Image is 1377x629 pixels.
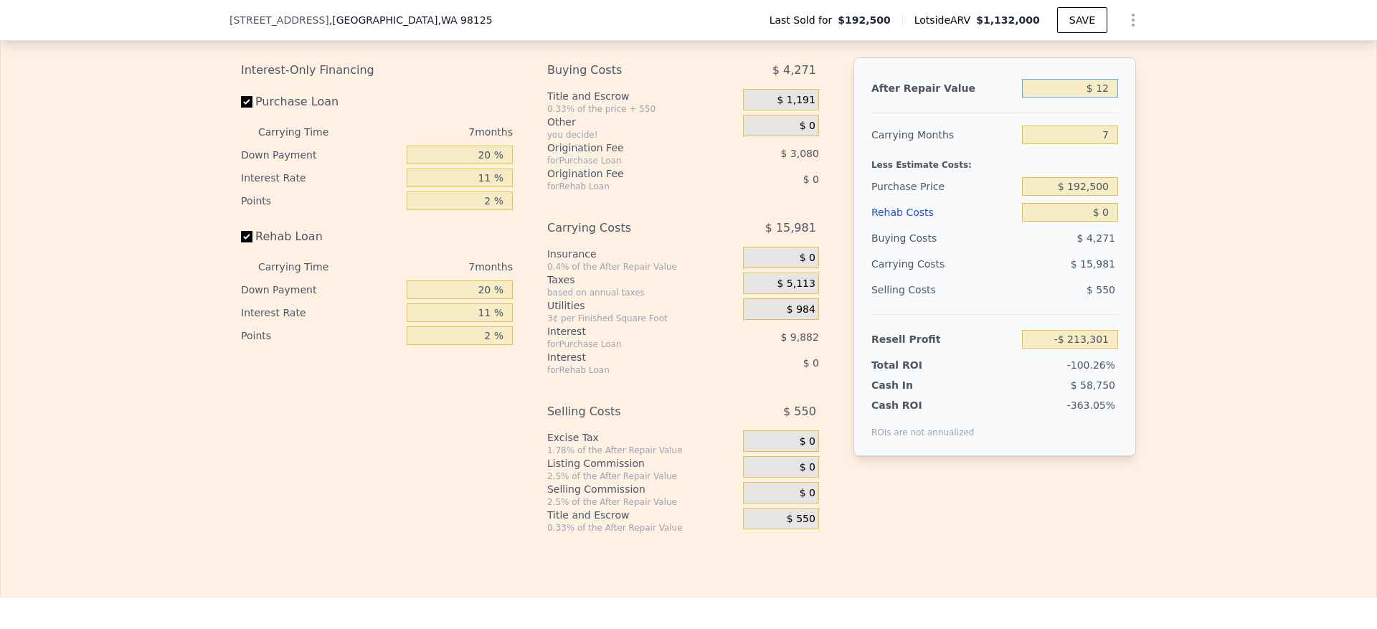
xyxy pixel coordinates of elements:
[803,174,819,185] span: $ 0
[547,129,737,141] div: you decide!
[777,94,815,107] span: $ 1,191
[914,13,976,27] span: Lotside ARV
[800,461,815,474] span: $ 0
[547,399,707,425] div: Selling Costs
[229,13,329,27] span: [STREET_ADDRESS]
[770,13,838,27] span: Last Sold for
[547,313,737,324] div: 3¢ per Finished Square Foot
[838,13,891,27] span: $192,500
[547,456,737,470] div: Listing Commission
[787,513,815,526] span: $ 550
[800,487,815,500] span: $ 0
[1067,399,1115,411] span: -363.05%
[241,143,401,166] div: Down Payment
[258,255,351,278] div: Carrying Time
[800,435,815,448] span: $ 0
[357,120,513,143] div: 7 months
[871,148,1118,174] div: Less Estimate Costs:
[800,252,815,265] span: $ 0
[547,89,737,103] div: Title and Escrow
[241,224,401,250] label: Rehab Loan
[780,331,818,343] span: $ 9,882
[547,364,707,376] div: for Rehab Loan
[871,122,1016,148] div: Carrying Months
[547,247,737,261] div: Insurance
[329,13,493,27] span: , [GEOGRAPHIC_DATA]
[547,181,707,192] div: for Rehab Loan
[241,96,252,108] input: Purchase Loan
[1067,359,1115,371] span: -100.26%
[1087,284,1115,295] span: $ 550
[803,357,819,369] span: $ 0
[258,120,351,143] div: Carrying Time
[547,57,707,83] div: Buying Costs
[357,255,513,278] div: 7 months
[437,14,492,26] span: , WA 98125
[871,398,975,412] div: Cash ROI
[547,324,707,339] div: Interest
[871,225,1016,251] div: Buying Costs
[241,89,401,115] label: Purchase Loan
[547,470,737,482] div: 2.5% of the After Repair Value
[547,522,737,534] div: 0.33% of the After Repair Value
[547,482,737,496] div: Selling Commission
[871,326,1016,352] div: Resell Profit
[1077,232,1115,244] span: $ 4,271
[547,155,707,166] div: for Purchase Loan
[547,508,737,522] div: Title and Escrow
[547,215,707,241] div: Carrying Costs
[783,399,816,425] span: $ 550
[241,278,401,301] div: Down Payment
[871,358,961,372] div: Total ROI
[547,430,737,445] div: Excise Tax
[547,273,737,287] div: Taxes
[547,339,707,350] div: for Purchase Loan
[241,301,401,324] div: Interest Rate
[787,303,815,316] span: $ 984
[871,251,961,277] div: Carrying Costs
[871,174,1016,199] div: Purchase Price
[547,298,737,313] div: Utilities
[241,324,401,347] div: Points
[547,445,737,456] div: 1.78% of the After Repair Value
[1071,379,1115,391] span: $ 58,750
[547,103,737,115] div: 0.33% of the price + 550
[1057,7,1107,33] button: SAVE
[800,120,815,133] span: $ 0
[547,496,737,508] div: 2.5% of the After Repair Value
[1119,6,1147,34] button: Show Options
[871,199,1016,225] div: Rehab Costs
[547,166,707,181] div: Origination Fee
[241,189,401,212] div: Points
[871,75,1016,101] div: After Repair Value
[871,412,975,438] div: ROIs are not annualized
[241,166,401,189] div: Interest Rate
[547,287,737,298] div: based on annual taxes
[871,277,1016,303] div: Selling Costs
[871,378,961,392] div: Cash In
[547,141,707,155] div: Origination Fee
[241,57,513,83] div: Interest-Only Financing
[241,231,252,242] input: Rehab Loan
[547,350,707,364] div: Interest
[772,57,816,83] span: $ 4,271
[765,215,816,241] span: $ 15,981
[547,115,737,129] div: Other
[777,278,815,290] span: $ 5,113
[780,148,818,159] span: $ 3,080
[547,261,737,273] div: 0.4% of the After Repair Value
[1071,258,1115,270] span: $ 15,981
[976,14,1040,26] span: $1,132,000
